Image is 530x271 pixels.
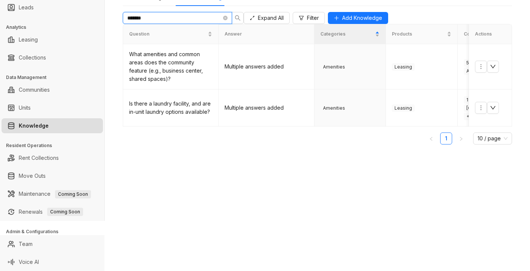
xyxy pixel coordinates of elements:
span: more [478,105,484,111]
th: Products [386,24,457,44]
a: Team [19,237,33,252]
span: more [478,64,484,70]
span: Amenities [320,63,348,71]
div: Page Size [473,133,512,144]
span: Add Knowledge [342,14,382,22]
button: left [425,133,437,144]
span: expand-alt [250,15,255,21]
td: Multiple answers added [219,89,314,127]
span: 10 / page [478,133,508,144]
a: Rent Collections [19,150,59,165]
button: Add Knowledge [328,12,388,24]
button: right [455,133,467,144]
li: Next Page [455,133,467,144]
span: + 18 [464,113,477,120]
a: RenewalsComing Soon [19,204,83,219]
h3: Analytics [6,24,104,31]
span: Question [129,31,206,38]
li: Leasing [1,32,103,47]
a: Communities [19,82,50,97]
span: close-circle [223,16,228,20]
span: Leasing [392,104,415,112]
button: Filter [293,12,325,24]
a: Knowledge [19,118,49,133]
li: Move Outs [1,168,103,183]
a: Units [19,100,31,115]
li: Knowledge [1,118,103,133]
th: Communities [458,24,529,44]
th: Question [123,24,219,44]
span: filter [299,15,304,21]
li: Maintenance [1,186,103,201]
li: Collections [1,50,103,65]
span: down [490,64,496,70]
span: plus [334,15,339,21]
li: Team [1,237,103,252]
span: down [490,105,496,111]
a: Leasing [19,32,38,47]
th: Actions [469,24,512,44]
div: What amenities and common areas does the community feature (e.g., business center, shared spaces)? [129,50,212,83]
span: Categories [320,31,374,38]
div: Is there a laundry facility, and are in-unit laundry options available? [129,100,212,116]
a: Move Outs [19,168,46,183]
span: Coming Soon [55,190,91,198]
td: Multiple answers added [219,44,314,89]
li: Renewals [1,204,103,219]
li: 1 [440,133,452,144]
a: Collections [19,50,46,65]
span: [GEOGRAPHIC_DATA] [464,104,516,112]
li: Rent Collections [1,150,103,165]
h3: Resident Operations [6,142,104,149]
li: Communities [1,82,103,97]
span: Communities [464,31,517,38]
button: Expand All [244,12,290,24]
a: 1 [441,133,452,144]
span: 535 [GEOGRAPHIC_DATA] [464,59,525,67]
span: right [459,137,463,141]
li: Previous Page [425,133,437,144]
span: Filter [307,14,319,22]
span: Coming Soon [47,208,83,216]
span: 1122u [464,96,481,104]
h3: Data Management [6,74,104,81]
span: left [429,137,433,141]
span: Products [392,31,445,38]
th: Answer [219,24,314,44]
li: Voice AI [1,255,103,270]
span: Expand All [258,14,284,22]
h3: Admin & Configurations [6,228,104,235]
a: Voice AI [19,255,39,270]
li: Units [1,100,103,115]
span: Axiom La Jolla [464,67,501,75]
span: Amenities [320,104,348,112]
span: search [235,15,241,21]
span: Leasing [392,63,415,71]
